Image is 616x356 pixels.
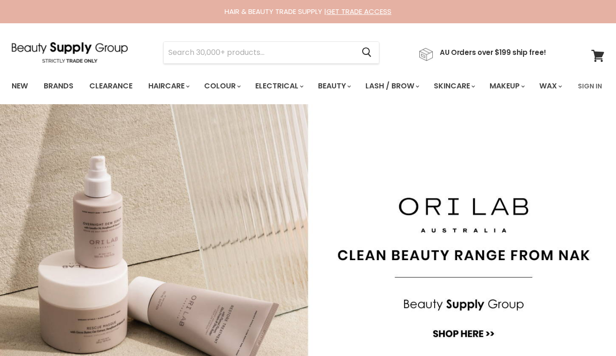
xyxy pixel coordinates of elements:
[163,41,379,64] form: Product
[354,42,379,63] button: Search
[427,76,481,96] a: Skincare
[532,76,568,96] a: Wax
[37,76,80,96] a: Brands
[197,76,246,96] a: Colour
[248,76,309,96] a: Electrical
[483,76,530,96] a: Makeup
[141,76,195,96] a: Haircare
[5,76,35,96] a: New
[326,7,391,16] a: GET TRADE ACCESS
[82,76,139,96] a: Clearance
[572,76,608,96] a: Sign In
[570,312,607,347] iframe: Gorgias live chat messenger
[5,73,571,100] ul: Main menu
[358,76,425,96] a: Lash / Brow
[311,76,357,96] a: Beauty
[164,42,354,63] input: Search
